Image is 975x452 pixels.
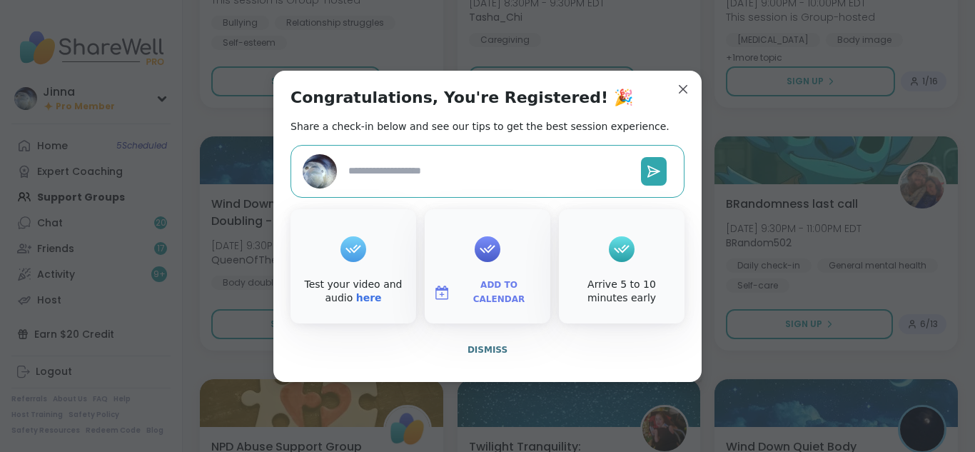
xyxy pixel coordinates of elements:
div: Test your video and audio [293,278,413,306]
div: Arrive 5 to 10 minutes early [562,278,682,306]
span: Dismiss [468,345,507,355]
span: Add to Calendar [456,278,542,306]
img: Jinna [303,154,337,189]
img: ShareWell Logomark [433,284,450,301]
a: here [356,292,382,303]
button: Dismiss [291,335,684,365]
h1: Congratulations, You're Registered! 🎉 [291,88,633,108]
button: Add to Calendar [428,278,547,308]
h2: Share a check-in below and see our tips to get the best session experience. [291,119,670,134]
